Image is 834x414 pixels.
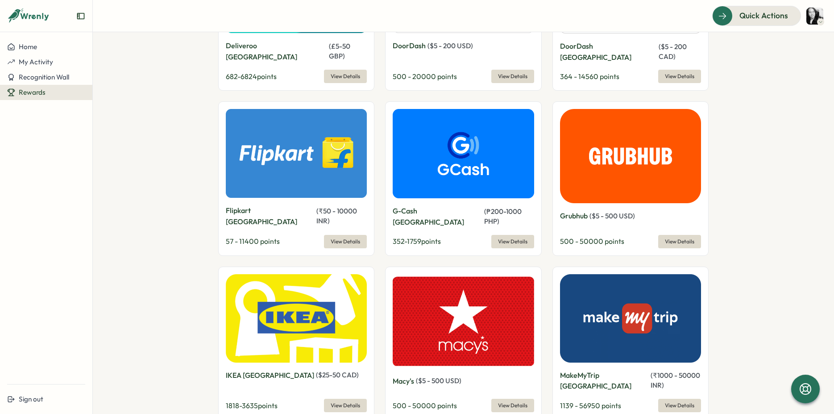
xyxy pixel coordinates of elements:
[491,399,534,412] button: View Details
[226,109,367,197] img: Flipkart India
[712,6,801,25] button: Quick Actions
[659,42,687,61] span: ( $ 5 - 200 CAD )
[19,58,53,66] span: My Activity
[226,205,315,227] p: Flipkart [GEOGRAPHIC_DATA]
[427,42,473,50] span: ( $ 5 - 200 USD )
[491,235,534,248] button: View Details
[19,88,46,96] span: Rewards
[331,399,360,412] span: View Details
[393,401,457,410] span: 500 - 50000 points
[331,70,360,83] span: View Details
[498,235,527,248] span: View Details
[316,371,359,379] span: ( $ 25 - 50 CAD )
[658,399,701,412] button: View Details
[226,401,278,410] span: 1818 - 3635 points
[651,371,700,389] span: ( ₹ 1000 - 50000 INR )
[560,370,649,392] p: MakeMyTrip [GEOGRAPHIC_DATA]
[329,42,350,60] span: ( £ 5 - 50 GBP )
[393,274,534,368] img: Macy's
[331,235,360,248] span: View Details
[226,370,314,381] p: IKEA [GEOGRAPHIC_DATA]
[226,237,280,246] span: 57 - 11400 points
[560,109,701,203] img: Grubhub
[806,8,823,25] img: Gel San Diego
[393,72,457,81] span: 500 - 20000 points
[324,70,367,83] button: View Details
[560,237,624,246] span: 500 - 50000 points
[560,41,657,63] p: DoorDash [GEOGRAPHIC_DATA]
[665,70,694,83] span: View Details
[324,399,367,412] button: View Details
[393,109,534,198] img: G-Cash Philippines
[665,235,694,248] span: View Details
[498,70,527,83] span: View Details
[226,40,328,63] p: Deliveroo [GEOGRAPHIC_DATA]
[76,12,85,21] button: Expand sidebar
[226,274,367,363] img: IKEA Canada
[393,205,482,228] p: G-Cash [GEOGRAPHIC_DATA]
[484,207,522,226] span: ( ₱ 200 - 1000 PHP )
[560,210,588,222] p: Grubhub
[19,395,43,403] span: Sign out
[316,207,357,225] span: ( ₹ 50 - 10000 INR )
[491,70,534,83] button: View Details
[19,42,37,51] span: Home
[416,376,461,385] span: ( $ 5 - 500 USD )
[226,72,277,81] span: 682 - 6824 points
[560,274,701,363] img: MakeMyTrip India
[393,237,441,246] span: 352 - 1759 points
[658,235,701,248] button: View Details
[393,40,426,51] p: DoorDash
[498,399,527,412] span: View Details
[658,70,701,83] button: View Details
[324,235,367,248] button: View Details
[560,72,619,81] span: 364 - 14560 points
[393,376,414,387] p: Macy's
[19,73,69,81] span: Recognition Wall
[739,10,788,21] span: Quick Actions
[665,399,694,412] span: View Details
[589,212,635,220] span: ( $ 5 - 500 USD )
[560,401,621,410] span: 1139 - 56950 points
